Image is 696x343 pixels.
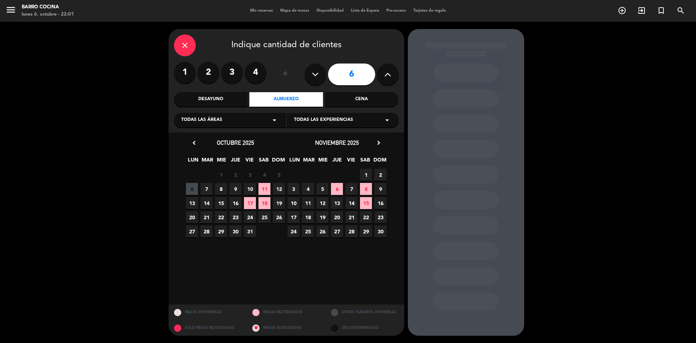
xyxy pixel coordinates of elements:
label: 1 [174,62,196,83]
span: noviembre 2025 [315,139,359,146]
div: ó [274,62,297,87]
div: MESAS BLOQUEADAS [247,320,326,336]
i: chevron_right [375,139,382,147]
span: Disponibilidad [313,9,347,13]
span: VIE [244,156,256,168]
span: 28 [200,225,212,237]
span: 23 [374,211,386,223]
span: 27 [331,225,343,237]
div: Barro Cocina [22,4,74,11]
span: 27 [186,225,198,237]
span: Lista de Espera [347,9,383,13]
span: 5 [316,183,328,195]
span: 21 [345,211,357,223]
i: add_circle_outline [618,6,626,15]
span: Mis reservas [246,9,277,13]
span: 8 [360,183,372,195]
div: Desayuno [174,92,248,107]
span: 1 [360,169,372,181]
span: 13 [186,197,198,209]
span: LUN [289,156,301,168]
span: 2 [374,169,386,181]
span: 17 [244,197,256,209]
span: Mapa de mesas [277,9,313,13]
span: MIE [215,156,227,168]
span: Tarjetas de regalo [410,9,450,13]
span: 28 [345,225,357,237]
span: 18 [258,197,270,209]
span: 4 [258,169,270,181]
span: 31 [244,225,256,237]
label: 2 [198,62,219,83]
i: menu [5,4,16,15]
span: 3 [244,169,256,181]
span: Todas las experiencias [294,117,353,124]
span: 6 [331,183,343,195]
i: arrow_drop_down [383,116,391,124]
div: MESAS DISPONIBLES [169,305,247,320]
span: LUN [187,156,199,168]
span: 19 [316,211,328,223]
span: 15 [360,197,372,209]
div: Cena [325,92,398,107]
span: 17 [287,211,299,223]
i: close [181,41,189,50]
i: arrow_drop_down [270,116,279,124]
i: chevron_left [190,139,198,147]
span: 16 [374,197,386,209]
span: 18 [302,211,314,223]
span: 24 [287,225,299,237]
span: 24 [244,211,256,223]
div: OTROS TAMAÑOS DIPONIBLES [326,305,404,320]
span: 8 [215,183,227,195]
label: 3 [221,62,243,83]
span: MAR [201,156,213,168]
i: turned_in_not [657,6,666,15]
span: MIE [317,156,329,168]
div: lunes 6. octubre - 22:01 [22,11,74,18]
span: 6 [186,183,198,195]
i: exit_to_app [637,6,646,15]
span: 11 [258,183,270,195]
span: JUE [229,156,241,168]
span: 26 [316,225,328,237]
label: 4 [245,62,266,83]
span: Pre-acceso [383,9,410,13]
div: SOLO MESAS BLOQUEADAS [169,320,247,336]
span: 7 [345,183,357,195]
span: 20 [186,211,198,223]
span: 25 [302,225,314,237]
span: 1 [215,169,227,181]
span: 3 [287,183,299,195]
span: 25 [258,211,270,223]
span: 22 [360,211,372,223]
span: 15 [215,197,227,209]
span: JUE [331,156,343,168]
span: octubre 2025 [217,139,254,146]
div: Almuerzo [249,92,323,107]
span: 4 [302,183,314,195]
span: 14 [200,197,212,209]
span: 9 [374,183,386,195]
span: 30 [229,225,241,237]
span: 20 [331,211,343,223]
span: 13 [331,197,343,209]
span: 2 [229,169,241,181]
span: 23 [229,211,241,223]
span: 12 [273,183,285,195]
span: SAB [258,156,270,168]
span: 29 [360,225,372,237]
span: 14 [345,197,357,209]
span: MAR [303,156,315,168]
span: 12 [316,197,328,209]
span: VIE [345,156,357,168]
span: 29 [215,225,227,237]
span: 30 [374,225,386,237]
span: 5 [273,169,285,181]
span: Todas las áreas [181,117,222,124]
div: MESAS RESTRINGIDAS [247,305,326,320]
span: 10 [287,197,299,209]
span: 9 [229,183,241,195]
span: 7 [200,183,212,195]
span: 21 [200,211,212,223]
